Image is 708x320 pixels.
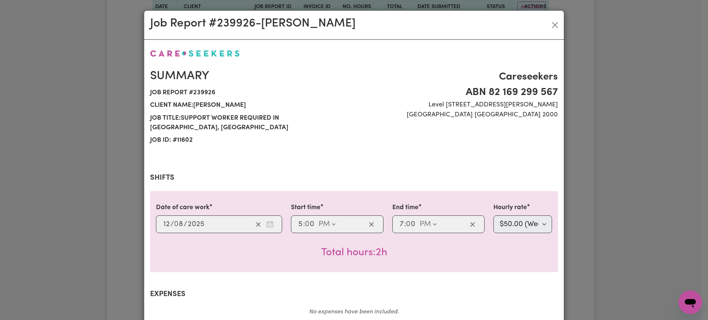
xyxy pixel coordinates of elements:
span: Job report # 239926 [150,87,350,99]
span: 0 [174,221,178,228]
span: 0 [406,221,410,228]
button: Clear date [253,219,264,230]
h2: Shifts [150,173,558,182]
label: End time [392,203,419,212]
label: Date of care work [156,203,209,212]
span: [GEOGRAPHIC_DATA] [GEOGRAPHIC_DATA] 2000 [358,110,558,120]
img: Careseekers logo [150,50,240,57]
input: -- [298,219,303,230]
iframe: Button to launch messaging window [678,291,702,314]
input: -- [399,219,404,230]
span: Job title: Support Worker Required in [GEOGRAPHIC_DATA], [GEOGRAPHIC_DATA] [150,112,350,134]
h2: Summary [150,69,350,83]
span: : [404,220,406,228]
label: Hourly rate [493,203,527,212]
span: / [184,220,187,228]
button: Close [549,19,561,31]
span: 0 [305,221,309,228]
input: -- [163,219,170,230]
button: Enter the date of care work [264,219,276,230]
input: -- [305,219,315,230]
span: ABN 82 169 299 567 [358,85,558,100]
input: -- [406,219,416,230]
span: Careseekers [358,69,558,85]
em: No expenses have been included. [309,309,399,315]
h2: Expenses [150,290,558,299]
span: : [303,220,305,228]
input: -- [174,219,184,230]
span: / [170,220,174,228]
input: ---- [187,219,205,230]
span: Client name: [PERSON_NAME] [150,99,350,112]
span: Job ID: # 11602 [150,134,350,147]
h2: Job Report # 239926 - [PERSON_NAME] [150,17,355,31]
span: Level [STREET_ADDRESS][PERSON_NAME] [358,100,558,110]
label: Start time [291,203,320,212]
span: Total hours worked: 2 hours [321,247,387,258]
